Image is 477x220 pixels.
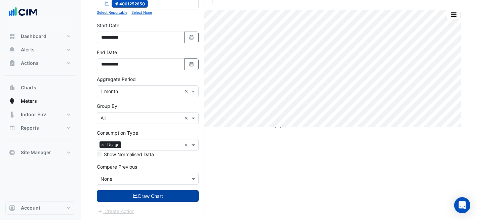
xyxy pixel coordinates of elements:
app-icon: Actions [9,60,15,67]
label: Show Normalised Data [104,151,154,158]
span: Reports [21,125,39,131]
app-icon: Site Manager [9,149,15,156]
label: Compare Previous [97,163,137,170]
app-icon: Indoor Env [9,111,15,118]
button: Account [5,201,75,215]
label: Consumption Type [97,129,138,136]
span: Clear [184,115,190,122]
span: × [100,141,106,148]
button: Actions [5,56,75,70]
small: Select None [131,10,152,15]
span: Account [21,205,40,211]
span: Meters [21,98,37,104]
button: Select Reportable [97,9,127,15]
button: Indoor Env [5,108,75,121]
fa-icon: Electricity [114,1,119,6]
span: Site Manager [21,149,51,156]
button: More Options [447,10,460,19]
span: Clear [184,88,190,95]
span: Clear [184,141,190,148]
span: Charts [21,84,36,91]
app-icon: Reports [9,125,15,131]
fa-icon: Reportable [104,0,110,6]
button: Alerts [5,43,75,56]
span: Usage [106,141,121,148]
button: Charts [5,81,75,94]
span: Actions [21,60,39,67]
fa-icon: Select Date [189,61,195,67]
label: End Date [97,49,117,56]
div: Open Intercom Messenger [454,197,470,213]
app-icon: Dashboard [9,33,15,40]
button: Meters [5,94,75,108]
button: Select None [131,9,152,15]
button: Draw Chart [97,190,199,202]
span: Indoor Env [21,111,46,118]
app-escalated-ticket-create-button: Please draw the charts first [97,208,135,214]
app-icon: Meters [9,98,15,104]
fa-icon: Select Date [189,35,195,40]
small: Select Reportable [97,10,127,15]
img: Company Logo [8,5,38,19]
button: Site Manager [5,146,75,159]
span: Dashboard [21,33,46,40]
button: Dashboard [5,30,75,43]
label: Start Date [97,22,119,29]
app-icon: Alerts [9,46,15,53]
label: Group By [97,102,117,109]
app-icon: Charts [9,84,15,91]
span: Alerts [21,46,35,53]
label: Aggregate Period [97,76,136,83]
button: Reports [5,121,75,135]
